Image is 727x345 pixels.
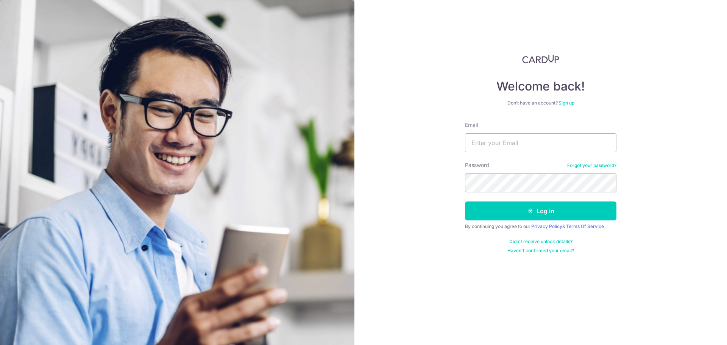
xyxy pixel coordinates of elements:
a: Privacy Policy [531,223,562,229]
a: Terms Of Service [566,223,604,229]
label: Email [465,121,478,129]
img: CardUp Logo [522,55,559,64]
label: Password [465,161,489,169]
a: Sign up [559,100,574,106]
a: Haven't confirmed your email? [507,248,574,254]
input: Enter your Email [465,133,616,152]
h4: Welcome back! [465,79,616,94]
button: Log in [465,201,616,220]
a: Didn't receive unlock details? [509,239,573,245]
div: By continuing you agree to our & [465,223,616,229]
a: Forgot your password? [567,162,616,169]
div: Don’t have an account? [465,100,616,106]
